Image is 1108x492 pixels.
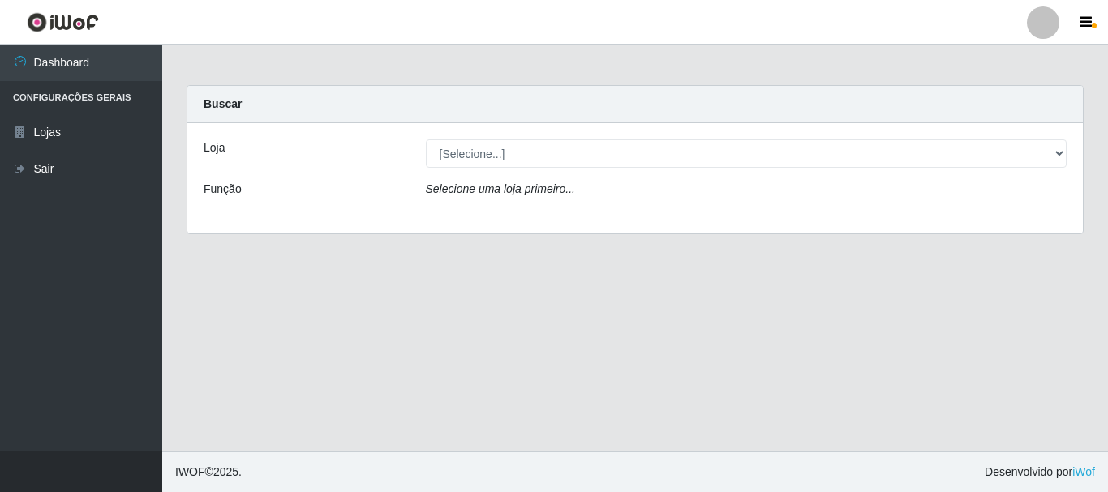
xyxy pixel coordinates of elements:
span: Desenvolvido por [985,464,1095,481]
a: iWof [1072,465,1095,478]
span: IWOF [175,465,205,478]
span: © 2025 . [175,464,242,481]
strong: Buscar [204,97,242,110]
img: CoreUI Logo [27,12,99,32]
i: Selecione uma loja primeiro... [426,182,575,195]
label: Função [204,181,242,198]
label: Loja [204,139,225,156]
